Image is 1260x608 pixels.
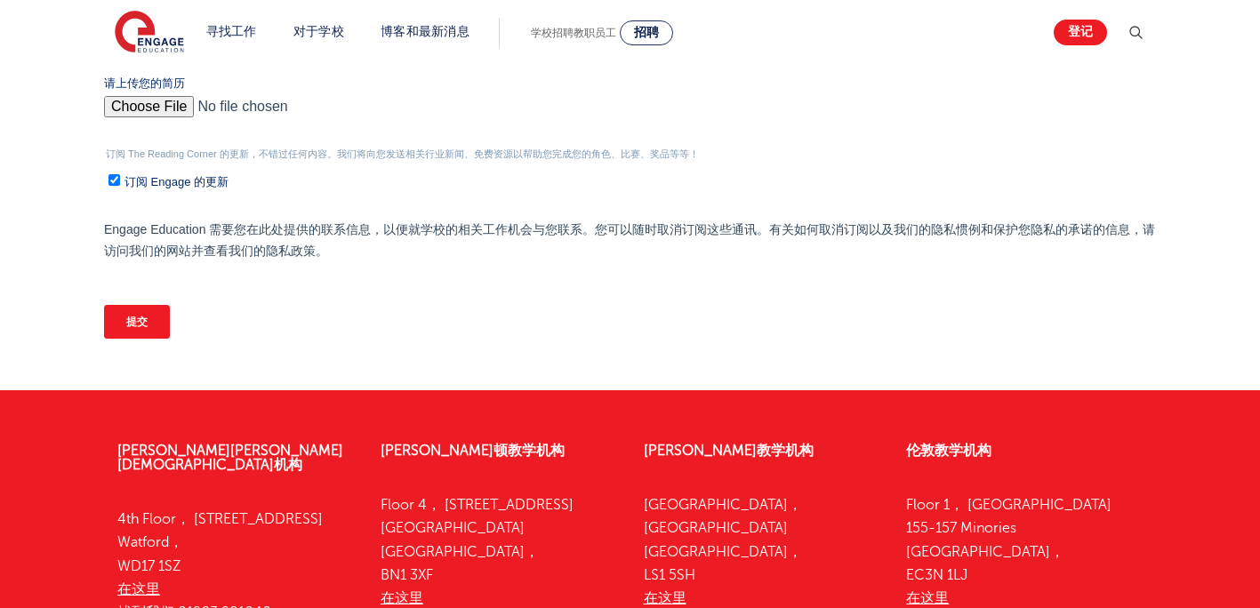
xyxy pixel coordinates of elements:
[117,443,343,473] a: [PERSON_NAME][PERSON_NAME][DEMOGRAPHIC_DATA]机构
[526,59,1046,94] input: *联系电话
[531,27,616,39] span: 学校招聘教职员工
[381,25,469,38] a: 博客和最新消息
[620,20,673,45] a: 招聘
[644,590,686,606] a: 在这里
[906,443,991,459] a: 伦敦教学机构
[206,25,257,38] a: 寻找工作
[117,581,160,597] a: 在这里
[906,590,949,606] a: 在这里
[381,443,565,459] a: [PERSON_NAME]顿教学机构
[381,590,423,606] a: 在这里
[115,11,184,55] img: 参与教育
[634,26,659,39] span: 招聘
[644,443,814,459] a: [PERSON_NAME]教学机构
[293,25,344,38] a: 对于学校
[1054,20,1107,45] a: 登记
